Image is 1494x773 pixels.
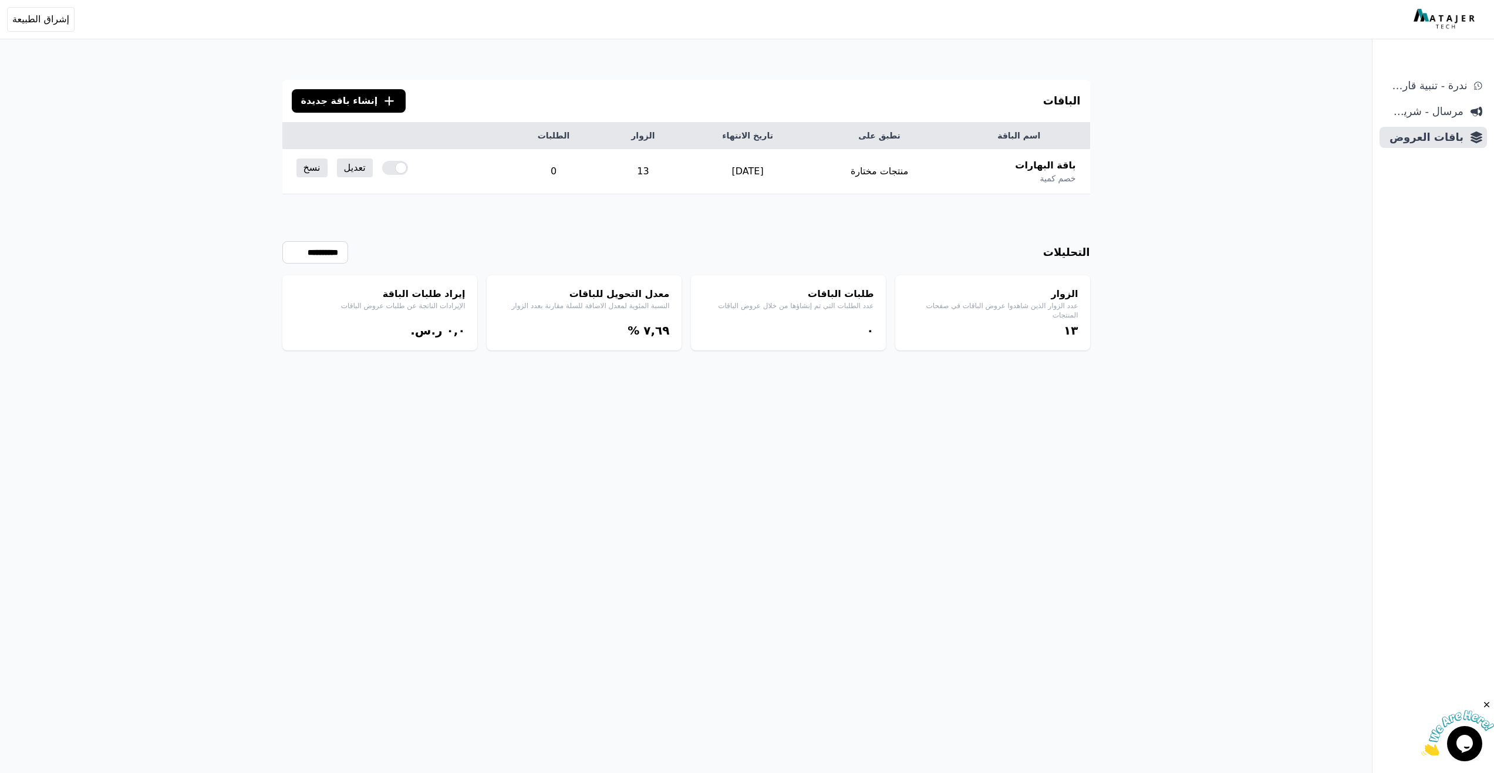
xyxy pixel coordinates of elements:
h4: طلبات الباقات [703,287,874,301]
img: MatajerTech Logo [1414,9,1478,30]
span: % [628,323,639,337]
h3: التحليلات [1043,244,1090,261]
span: ندرة - تنبية قارب علي النفاذ [1384,77,1467,94]
h4: إيراد طلبات الباقة [294,287,466,301]
p: الإيرادات الناتجة عن طلبات عروض الباقات [294,301,466,310]
p: عدد الطلبات التي تم إنشاؤها من خلال عروض الباقات [703,301,874,310]
td: منتجات مختارة [811,149,948,194]
p: النسبة المئوية لمعدل الاضافة للسلة مقارنة بعدد الزوار [498,301,670,310]
span: مرسال - شريط دعاية [1384,103,1463,120]
div: ١۳ [907,322,1078,339]
th: تاريخ الانتهاء [684,123,811,149]
span: إنشاء باقة جديدة [301,94,378,108]
p: عدد الزوار الذين شاهدوا عروض الباقات في صفحات المنتجات [907,301,1078,320]
td: 0 [505,149,602,194]
a: نسخ [296,158,328,177]
td: [DATE] [684,149,811,194]
a: تعديل [337,158,373,177]
span: باقة البهارات [1015,158,1075,173]
bdi: ۰,۰ [446,323,465,337]
td: 13 [602,149,684,194]
h4: الزوار [907,287,1078,301]
th: اسم الباقة [948,123,1090,149]
th: تطبق على [811,123,948,149]
span: خصم كمية [1040,173,1075,184]
button: إنشاء باقة جديدة [292,89,406,113]
span: ر.س. [410,323,442,337]
span: إشراق الطبيعة [12,12,69,26]
th: الطلبات [505,123,602,149]
iframe: chat widget [1421,700,1494,755]
div: ۰ [703,322,874,339]
h4: معدل التحويل للباقات [498,287,670,301]
button: إشراق الطبيعة [7,7,75,32]
th: الزوار [602,123,684,149]
h3: الباقات [1043,93,1081,109]
span: باقات العروض [1384,129,1463,146]
bdi: ٧,٦٩ [643,323,669,337]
